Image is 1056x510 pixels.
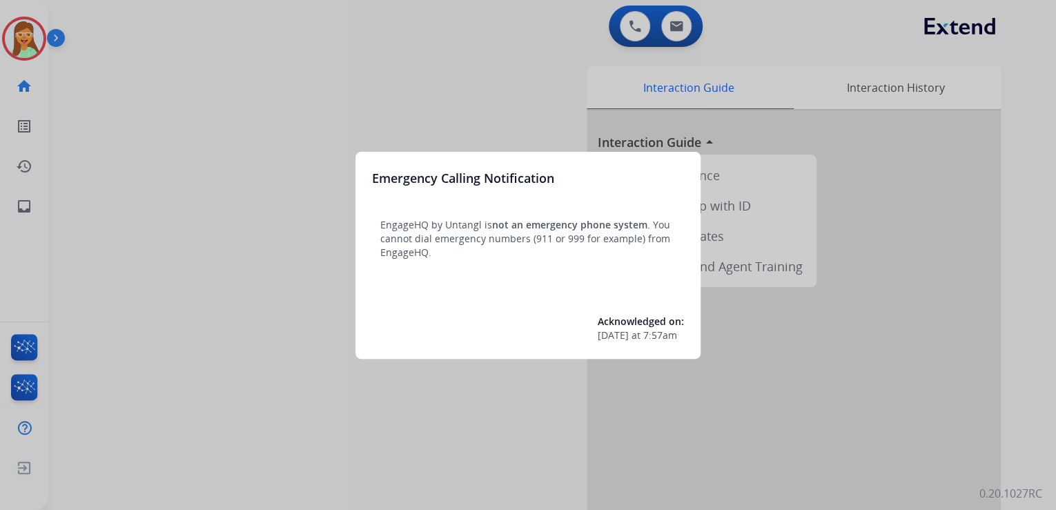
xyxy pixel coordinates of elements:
[380,218,676,259] p: EngageHQ by Untangl is . You cannot dial emergency numbers (911 or 999 for example) from EngageHQ.
[598,328,629,342] span: [DATE]
[643,328,677,342] span: 7:57am
[492,218,647,231] span: not an emergency phone system
[979,485,1042,502] p: 0.20.1027RC
[598,315,684,328] span: Acknowledged on:
[372,168,554,188] h3: Emergency Calling Notification
[598,328,684,342] div: at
